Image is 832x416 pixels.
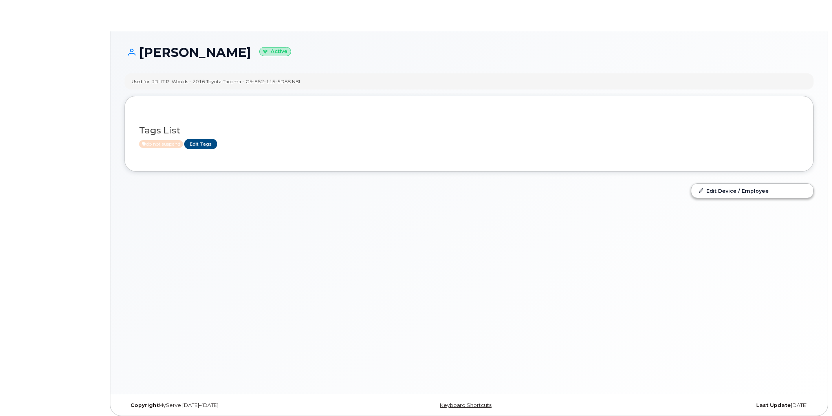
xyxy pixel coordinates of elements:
[139,140,183,148] span: Active
[125,402,354,409] div: MyServe [DATE]–[DATE]
[440,402,491,408] a: Keyboard Shortcuts
[584,402,814,409] div: [DATE]
[130,402,159,408] strong: Copyright
[125,46,814,59] h1: [PERSON_NAME]
[691,184,813,198] a: Edit Device / Employee
[139,126,799,135] h3: Tags List
[756,402,791,408] strong: Last Update
[259,47,291,56] small: Active
[132,78,300,85] div: Used for: JDI IT P. Woulds - 2016 Toyota Tacoma - G9-E52-115-5D88 NBI
[184,139,217,149] a: Edit Tags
